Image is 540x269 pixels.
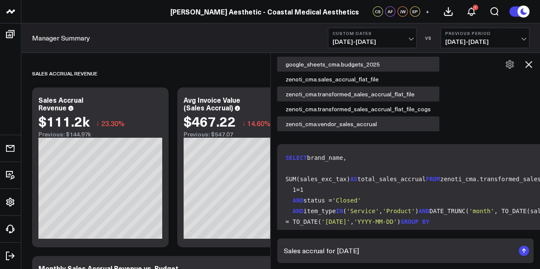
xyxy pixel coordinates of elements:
[32,64,97,83] div: Sales Accrual Revenue
[397,6,408,17] div: JW
[350,176,357,182] span: AS
[445,38,525,45] span: [DATE] - [DATE]
[422,6,432,17] button: +
[282,243,515,258] input: Ask anything
[184,113,236,129] div: $467.22
[96,118,99,129] span: ↓
[286,154,307,161] span: SELECT
[242,118,245,129] span: ↓
[292,197,303,204] span: AND
[277,57,439,72] div: google_sheets_cma.budgets_2025
[422,218,429,225] span: BY
[292,186,296,193] span: 1
[277,87,439,101] div: zenoti_cma.transformed_sales_accrual_flat_file
[418,208,429,214] span: AND
[292,208,303,214] span: AND
[332,197,361,204] span: 'Closed'
[354,218,397,225] span: 'YYYY-MM-DD'
[277,72,439,87] div: zenoti_cma.sales_accrual_flat_file
[277,101,439,116] div: zenoti_cma.transformed_sales_accrual_flat_file_cogs
[347,208,379,214] span: 'Service'
[426,9,429,14] span: +
[445,31,525,36] b: Previous Period
[373,6,383,17] div: CS
[410,6,420,17] div: SP
[321,218,350,225] span: '[DATE]'
[184,95,240,112] div: Avg Invoice Value (Sales Accrual)
[400,218,418,225] span: GROUP
[328,28,417,48] button: Custom Dates[DATE]-[DATE]
[382,208,415,214] span: 'Product'
[277,116,439,131] div: zenoti_cma.vendor_sales_accrual
[469,208,494,214] span: 'month'
[32,33,90,43] a: Manager Summary
[101,119,125,128] span: 23.30%
[421,35,436,40] div: VS
[333,38,412,45] span: [DATE] - [DATE]
[426,176,440,182] span: FROM
[247,119,271,128] span: 14.60%
[441,28,529,48] button: Previous Period[DATE]-[DATE]
[385,6,395,17] div: AF
[336,208,343,214] span: IN
[333,31,412,36] b: Custom Dates
[38,131,162,138] div: Previous: $144.97k
[300,186,303,193] span: 1
[38,113,90,129] div: $111.2k
[292,229,296,236] span: 1
[38,95,83,112] div: Sales Accrual Revenue
[170,7,359,16] a: [PERSON_NAME] Aesthetic - Coastal Medical Aesthetics
[184,131,307,138] div: Previous: $547.07
[473,5,478,10] div: 1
